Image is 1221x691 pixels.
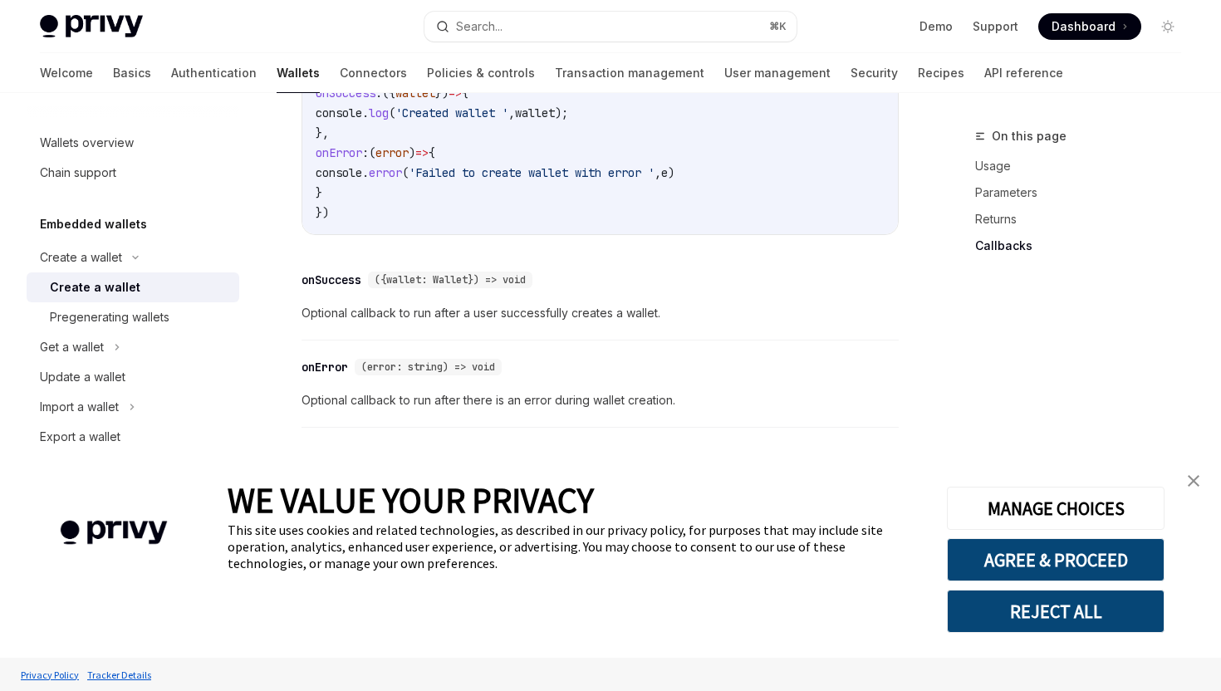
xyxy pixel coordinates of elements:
[375,86,382,100] span: :
[302,390,899,410] span: Optional callback to run after there is an error during wallet creation.
[449,86,462,100] span: =>
[40,427,120,447] div: Export a wallet
[40,53,93,93] a: Welcome
[382,86,395,100] span: ({
[302,303,899,323] span: Optional callback to run after a user successfully creates a wallet.
[395,105,508,120] span: 'Created wallet '
[316,86,375,100] span: onSuccess
[369,145,375,160] span: (
[555,53,704,93] a: Transaction management
[17,660,83,689] a: Privacy Policy
[918,53,964,93] a: Recipes
[668,165,674,180] span: )
[40,15,143,38] img: light logo
[362,145,369,160] span: :
[27,128,239,158] a: Wallets overview
[919,18,953,35] a: Demo
[1188,475,1199,487] img: close banner
[40,337,104,357] div: Get a wallet
[975,206,1194,233] a: Returns
[316,145,362,160] span: onError
[27,452,239,502] a: Enabling server-side access to user wallets
[415,145,429,160] span: =>
[456,17,503,37] div: Search...
[27,302,239,332] a: Pregenerating wallets
[302,272,361,288] div: onSuccess
[40,163,116,183] div: Chain support
[50,277,140,297] div: Create a wallet
[427,53,535,93] a: Policies & controls
[83,660,155,689] a: Tracker Details
[27,422,239,452] a: Export a wallet
[973,18,1018,35] a: Support
[375,273,526,287] span: ({wallet: Wallet}) => void
[316,105,362,120] span: console
[975,153,1194,179] a: Usage
[424,12,796,42] button: Search...⌘K
[1177,464,1210,497] a: close banner
[389,105,395,120] span: (
[462,86,468,100] span: {
[402,165,409,180] span: (
[362,105,369,120] span: .
[40,367,125,387] div: Update a wallet
[340,53,407,93] a: Connectors
[27,272,239,302] a: Create a wallet
[171,53,257,93] a: Authentication
[851,53,898,93] a: Security
[362,165,369,180] span: .
[228,522,922,571] div: This site uses cookies and related technologies, as described in our privacy policy, for purposes...
[1052,18,1116,35] span: Dashboard
[1038,13,1141,40] a: Dashboard
[302,359,348,375] div: onError
[27,362,239,392] a: Update a wallet
[409,145,415,160] span: )
[1155,13,1181,40] button: Toggle dark mode
[409,165,655,180] span: 'Failed to create wallet with error '
[369,105,389,120] span: log
[40,397,119,417] div: Import a wallet
[975,233,1194,259] a: Callbacks
[316,205,329,220] span: })
[40,133,134,153] div: Wallets overview
[361,360,495,374] span: (error: string) => void
[515,105,555,120] span: wallet
[40,247,122,267] div: Create a wallet
[724,53,831,93] a: User management
[947,538,1165,581] button: AGREE & PROCEED
[661,165,668,180] span: e
[947,487,1165,530] button: MANAGE CHOICES
[992,126,1067,146] span: On this page
[984,53,1063,93] a: API reference
[975,179,1194,206] a: Parameters
[316,165,362,180] span: console
[228,478,594,522] span: WE VALUE YOUR PRIVACY
[375,145,409,160] span: error
[316,185,322,200] span: }
[435,86,449,100] span: })
[27,158,239,188] a: Chain support
[555,105,568,120] span: );
[769,20,787,33] span: ⌘ K
[508,105,515,120] span: ,
[25,497,203,569] img: company logo
[429,145,435,160] span: {
[40,214,147,234] h5: Embedded wallets
[316,125,329,140] span: },
[277,53,320,93] a: Wallets
[947,590,1165,633] button: REJECT ALL
[655,165,661,180] span: ,
[113,53,151,93] a: Basics
[50,307,169,327] div: Pregenerating wallets
[369,165,402,180] span: error
[395,86,435,100] span: wallet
